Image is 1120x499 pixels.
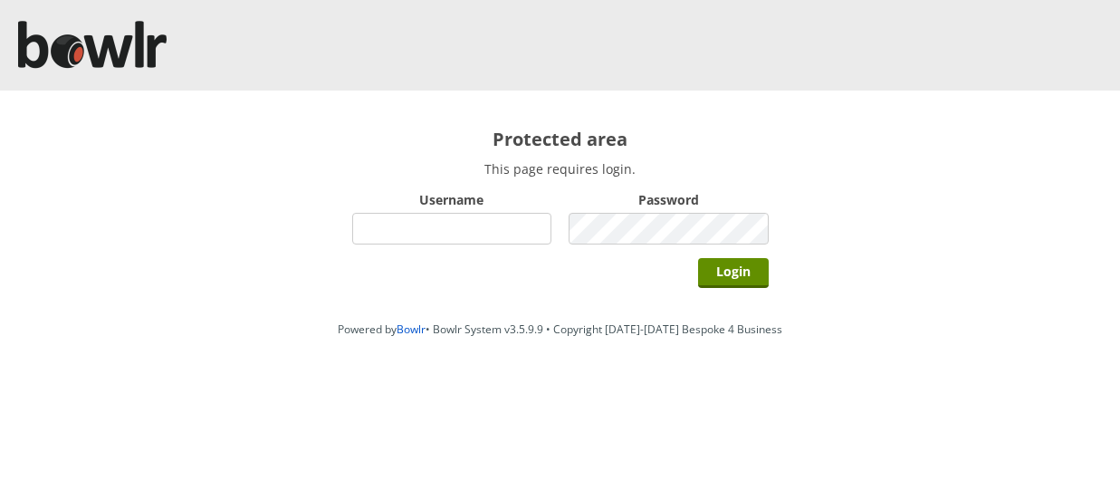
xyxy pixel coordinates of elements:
[338,321,782,337] span: Powered by • Bowlr System v3.5.9.9 • Copyright [DATE]-[DATE] Bespoke 4 Business
[352,127,769,151] h2: Protected area
[397,321,426,337] a: Bowlr
[569,191,769,208] label: Password
[352,160,769,178] p: This page requires login.
[698,258,769,288] input: Login
[352,191,552,208] label: Username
